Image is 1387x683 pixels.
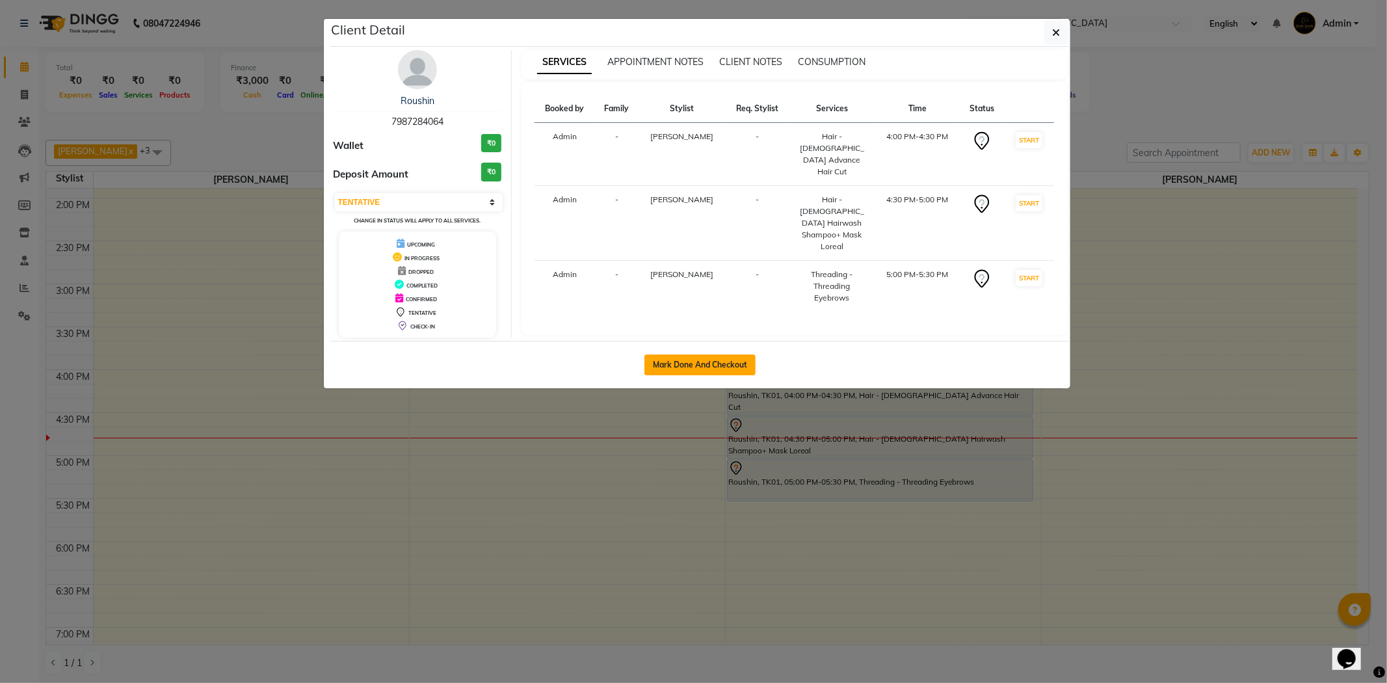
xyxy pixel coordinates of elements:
[594,186,639,261] td: -
[391,116,443,127] span: 7987284064
[875,186,960,261] td: 4:30 PM-5:00 PM
[535,261,594,312] td: Admin
[594,95,639,123] th: Family
[410,323,435,330] span: CHECK-IN
[481,134,501,153] h3: ₹0
[797,194,867,252] div: Hair - [DEMOGRAPHIC_DATA] Hairwash Shampoo+ Mask Loreal
[651,269,714,279] span: [PERSON_NAME]
[798,56,865,68] span: CONSUMPTION
[726,123,789,186] td: -
[875,95,960,123] th: Time
[1016,132,1042,148] button: START
[797,131,867,178] div: Hair - [DEMOGRAPHIC_DATA] Advance Hair Cut
[535,186,594,261] td: Admin
[594,261,639,312] td: -
[404,255,440,261] span: IN PROGRESS
[406,296,437,302] span: CONFIRMED
[535,123,594,186] td: Admin
[639,95,726,123] th: Stylist
[875,261,960,312] td: 5:00 PM-5:30 PM
[797,269,867,304] div: Threading - Threading Eyebrows
[719,56,782,68] span: CLIENT NOTES
[644,355,756,375] button: Mark Done And Checkout
[960,95,1004,123] th: Status
[726,186,789,261] td: -
[537,51,592,74] span: SERVICES
[1332,631,1374,670] iframe: chat widget
[789,95,875,123] th: Services
[535,95,594,123] th: Booked by
[651,131,714,141] span: [PERSON_NAME]
[398,50,437,89] img: avatar
[1016,270,1042,286] button: START
[406,282,438,289] span: COMPLETED
[354,217,481,224] small: Change in status will apply to all services.
[401,95,434,107] a: Roushin
[408,310,436,316] span: TENTATIVE
[407,241,435,248] span: UPCOMING
[594,123,639,186] td: -
[1016,195,1042,211] button: START
[726,261,789,312] td: -
[607,56,704,68] span: APPOINTMENT NOTES
[651,194,714,204] span: [PERSON_NAME]
[334,139,364,154] span: Wallet
[332,20,406,40] h5: Client Detail
[334,167,409,182] span: Deposit Amount
[408,269,434,275] span: DROPPED
[726,95,789,123] th: Req. Stylist
[875,123,960,186] td: 4:00 PM-4:30 PM
[481,163,501,181] h3: ₹0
